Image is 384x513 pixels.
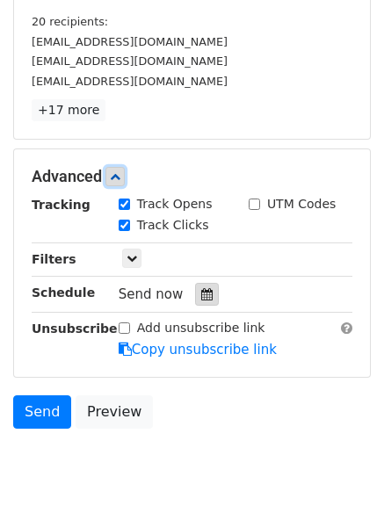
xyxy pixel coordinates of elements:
strong: Filters [32,252,76,266]
label: Add unsubscribe link [137,319,265,337]
label: Track Clicks [137,216,209,235]
strong: Tracking [32,198,91,212]
label: Track Opens [137,195,213,213]
label: UTM Codes [267,195,336,213]
a: Copy unsubscribe link [119,342,277,358]
span: Send now [119,286,184,302]
strong: Schedule [32,285,95,300]
strong: Unsubscribe [32,322,118,336]
small: [EMAIL_ADDRESS][DOMAIN_NAME] [32,75,228,88]
a: +17 more [32,99,105,121]
a: Preview [76,395,153,429]
h5: Advanced [32,167,352,186]
iframe: Chat Widget [296,429,384,513]
small: [EMAIL_ADDRESS][DOMAIN_NAME] [32,54,228,68]
small: [EMAIL_ADDRESS][DOMAIN_NAME] [32,35,228,48]
small: 20 recipients: [32,15,108,28]
a: Send [13,395,71,429]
